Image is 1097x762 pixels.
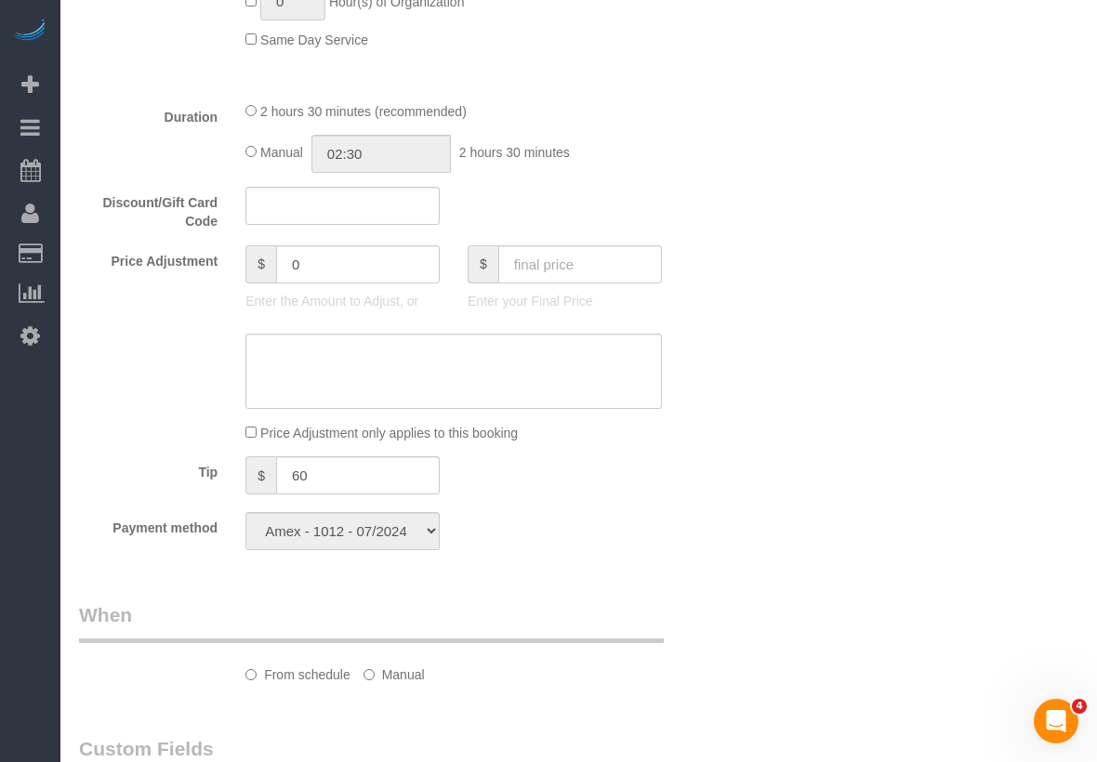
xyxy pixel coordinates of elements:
[65,245,231,270] label: Price Adjustment
[468,245,498,283] span: $
[363,669,375,680] input: Manual
[11,19,48,45] img: Automaid Logo
[363,659,425,684] label: Manual
[260,426,518,440] span: Price Adjustment only applies to this booking
[459,145,570,160] span: 2 hours 30 minutes
[245,245,276,283] span: $
[65,101,231,126] label: Duration
[260,104,467,119] span: 2 hours 30 minutes (recommended)
[245,659,350,684] label: From schedule
[65,456,231,481] label: Tip
[260,145,303,160] span: Manual
[260,33,368,47] span: Same Day Service
[1072,699,1087,714] span: 4
[245,292,440,310] p: Enter the Amount to Adjust, or
[1034,699,1078,743] iframe: Intercom live chat
[498,245,662,283] input: final price
[65,187,231,230] label: Discount/Gift Card Code
[65,512,231,537] label: Payment method
[79,601,664,643] legend: When
[468,292,662,310] p: Enter your Final Price
[245,669,257,680] input: From schedule
[245,456,276,494] span: $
